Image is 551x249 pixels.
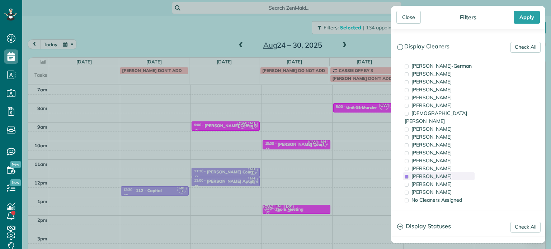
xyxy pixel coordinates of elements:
[411,94,452,101] span: [PERSON_NAME]
[411,134,452,140] span: [PERSON_NAME]
[411,165,452,172] span: [PERSON_NAME]
[405,110,467,124] span: [DEMOGRAPHIC_DATA][PERSON_NAME]
[510,222,541,233] a: Check All
[458,14,479,21] div: Filters
[411,157,452,164] span: [PERSON_NAME]
[10,161,21,168] span: New
[411,197,462,203] span: No Cleaners Assigned
[411,86,452,93] span: [PERSON_NAME]
[411,149,452,156] span: [PERSON_NAME]
[514,11,540,24] div: Apply
[391,217,545,236] a: Display Statuses
[411,126,452,132] span: [PERSON_NAME]
[411,78,452,85] span: [PERSON_NAME]
[411,189,452,195] span: [PERSON_NAME]
[411,173,452,179] span: [PERSON_NAME]
[411,181,452,187] span: [PERSON_NAME]
[10,179,21,186] span: New
[510,42,541,53] a: Check All
[391,38,545,56] a: Display Cleaners
[396,11,421,24] div: Close
[411,102,452,109] span: [PERSON_NAME]
[411,63,472,69] span: [PERSON_NAME]-German
[411,71,452,77] span: [PERSON_NAME]
[411,142,452,148] span: [PERSON_NAME]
